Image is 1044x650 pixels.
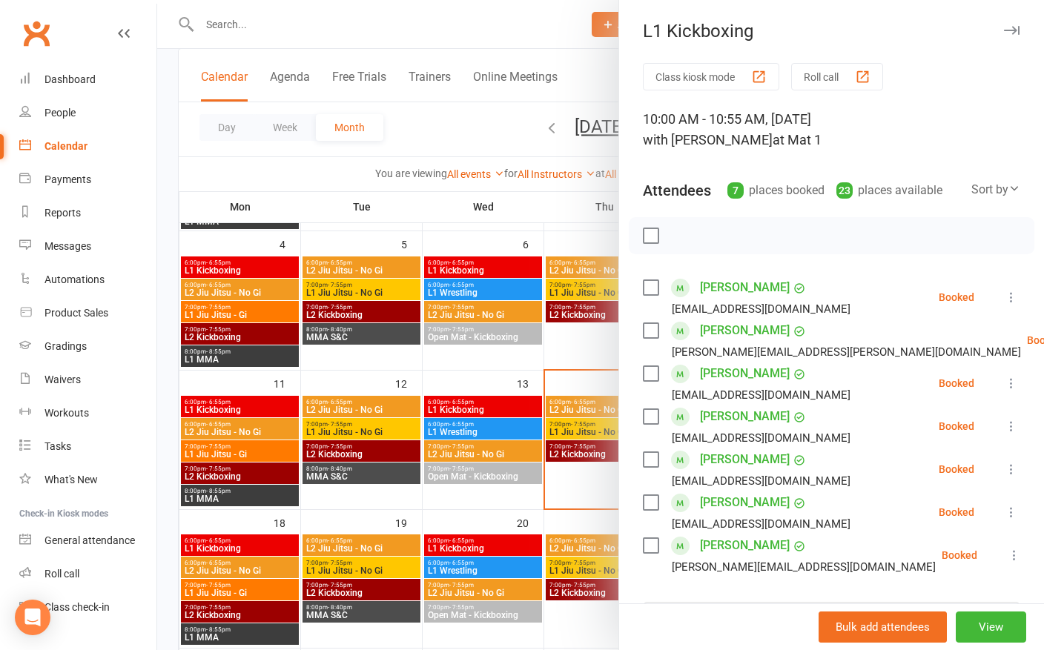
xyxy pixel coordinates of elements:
span: at Mat 1 [773,132,822,147]
a: Product Sales [19,296,156,330]
div: Workouts [44,407,89,419]
a: Reports [19,196,156,230]
a: [PERSON_NAME] [700,276,790,299]
div: [PERSON_NAME][EMAIL_ADDRESS][DOMAIN_NAME] [672,557,936,577]
div: 7 [727,182,744,199]
div: Payments [44,173,91,185]
a: [PERSON_NAME] [700,534,790,557]
div: 23 [836,182,853,199]
a: Messages [19,230,156,263]
button: View [956,611,1026,643]
a: [PERSON_NAME] [700,362,790,385]
div: Sort by [971,180,1020,199]
div: [PERSON_NAME][EMAIL_ADDRESS][PERSON_NAME][DOMAIN_NAME] [672,342,1021,362]
div: Dashboard [44,73,96,85]
div: [EMAIL_ADDRESS][DOMAIN_NAME] [672,514,850,534]
div: Class check-in [44,601,110,613]
a: What's New [19,463,156,497]
div: [EMAIL_ADDRESS][DOMAIN_NAME] [672,299,850,319]
a: [PERSON_NAME] [700,448,790,471]
button: Roll call [791,63,883,90]
a: [PERSON_NAME] [700,319,790,342]
a: Automations [19,263,156,296]
div: People [44,107,76,119]
div: Waivers [44,374,81,385]
div: places booked [727,180,825,201]
div: places available [836,180,942,201]
div: 10:00 AM - 10:55 AM, [DATE] [643,109,1020,150]
div: [EMAIL_ADDRESS][DOMAIN_NAME] [672,385,850,405]
div: Booked [939,507,974,517]
input: Search to add attendees [643,602,1020,633]
div: Attendees [643,180,711,201]
div: L1 Kickboxing [619,21,1044,42]
a: Calendar [19,130,156,163]
div: Product Sales [44,307,108,319]
a: Roll call [19,557,156,591]
div: Automations [44,273,105,285]
span: with [PERSON_NAME] [643,132,773,147]
div: Tasks [44,440,71,452]
a: Payments [19,163,156,196]
a: Class kiosk mode [19,591,156,624]
a: [PERSON_NAME] [700,405,790,428]
a: Tasks [19,430,156,463]
button: Bulk add attendees [819,611,947,643]
a: Workouts [19,397,156,430]
div: General attendance [44,534,135,546]
div: Booked [939,464,974,474]
a: People [19,96,156,130]
div: Booked [939,292,974,302]
div: [EMAIL_ADDRESS][DOMAIN_NAME] [672,428,850,448]
div: Open Intercom Messenger [15,600,50,635]
a: [PERSON_NAME] [700,491,790,514]
div: Booked [939,421,974,431]
a: Clubworx [18,15,55,52]
div: What's New [44,474,98,485]
div: Calendar [44,140,87,152]
div: Reports [44,207,81,219]
a: General attendance kiosk mode [19,524,156,557]
a: Dashboard [19,63,156,96]
div: Booked [942,550,977,560]
div: [EMAIL_ADDRESS][DOMAIN_NAME] [672,471,850,491]
a: Gradings [19,330,156,363]
div: Gradings [44,340,87,352]
a: Waivers [19,363,156,397]
div: Booked [939,378,974,388]
button: Class kiosk mode [643,63,779,90]
div: Messages [44,240,91,252]
div: Roll call [44,568,79,580]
